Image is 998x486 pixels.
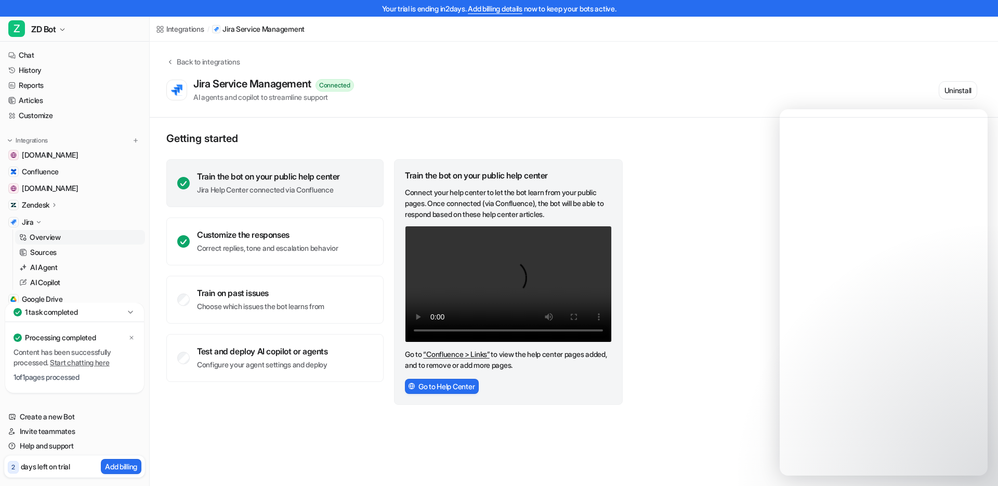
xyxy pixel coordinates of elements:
iframe: Intercom live chat [780,109,988,476]
div: Train the bot on your public help center [197,171,340,182]
a: Create a new Bot [4,410,145,424]
img: Zendesk [10,202,17,208]
a: AI Agent [15,260,145,275]
button: Go to Help Center [405,379,479,394]
p: Configure your agent settings and deploy [197,360,328,370]
p: Connect your help center to let the bot learn from your public pages. Once connected (via Conflue... [405,187,612,220]
p: Go to to view the help center pages added, and to remove or add more pages. [405,349,612,370]
p: days left on trial [21,461,70,472]
img: id.atlassian.com [10,185,17,191]
p: Getting started [166,132,624,145]
a: Chat [4,48,145,62]
p: Processing completed [25,332,96,343]
img: Jira [10,219,17,225]
img: Confluence [10,169,17,175]
a: Help and support [4,439,145,453]
span: ZD Bot [31,22,56,36]
p: 2 [11,463,15,472]
div: Customize the responses [197,229,338,240]
div: Connected [316,79,354,92]
p: Zendesk [22,200,49,210]
a: Jira Service Management [212,24,305,34]
img: HelpCenterIcon [408,382,415,390]
div: Integrations [166,23,204,34]
p: Jira Service Management [222,24,305,34]
span: Google Drive [22,294,63,304]
a: Invite teammates [4,424,145,439]
a: Overview [15,230,145,245]
a: History [4,63,145,78]
div: AI agents and copilot to streamline support [193,92,354,103]
a: Sources [15,245,145,260]
p: Sources [30,247,57,258]
div: Train on past issues [197,288,324,298]
a: AI Copilot [15,275,145,290]
img: Google Drive [10,296,17,302]
a: id.atlassian.com[DOMAIN_NAME] [4,181,145,196]
span: Confluence [22,167,59,177]
button: Add billing [101,459,141,474]
a: Start chatting here [50,358,110,367]
p: 1 task completed [25,307,78,317]
video: Your browser does not support the video tag. [405,226,612,342]
p: Content has been successfully processed. [14,347,136,368]
p: Jira Help Center connected via Confluence [197,185,340,195]
div: Back to integrations [174,56,240,67]
a: home.atlassian.com[DOMAIN_NAME] [4,148,145,162]
a: “Confluence > Links” [423,350,489,359]
p: Choose which issues the bot learns from [197,301,324,312]
button: Uninstall [939,81,977,99]
a: Articles [4,93,145,108]
a: Reports [4,78,145,93]
span: / [207,24,209,34]
img: home.atlassian.com [10,152,17,158]
button: Back to integrations [166,56,240,78]
span: [DOMAIN_NAME] [22,150,78,160]
button: Integrations [4,135,51,146]
img: expand menu [6,137,14,144]
div: Test and deploy AI copilot or agents [197,346,328,356]
a: Customize [4,108,145,123]
p: Correct replies, tone and escalation behavior [197,243,338,253]
div: Jira Service Management [193,78,316,90]
img: menu_add.svg [132,137,139,144]
p: AI Copilot [30,277,60,288]
p: Overview [30,232,61,242]
p: Jira [22,217,34,227]
p: Integrations [16,136,48,145]
p: AI Agent [30,262,58,273]
a: Google DriveGoogle Drive [4,292,145,306]
a: Add billing details [468,4,522,13]
a: Integrations [156,23,204,34]
div: Train the bot on your public help center [405,170,612,181]
a: ConfluenceConfluence [4,164,145,179]
span: [DOMAIN_NAME] [22,183,78,194]
p: 1 of 1 pages processed [14,372,136,382]
p: Add billing [105,461,137,472]
span: Z [8,20,25,37]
